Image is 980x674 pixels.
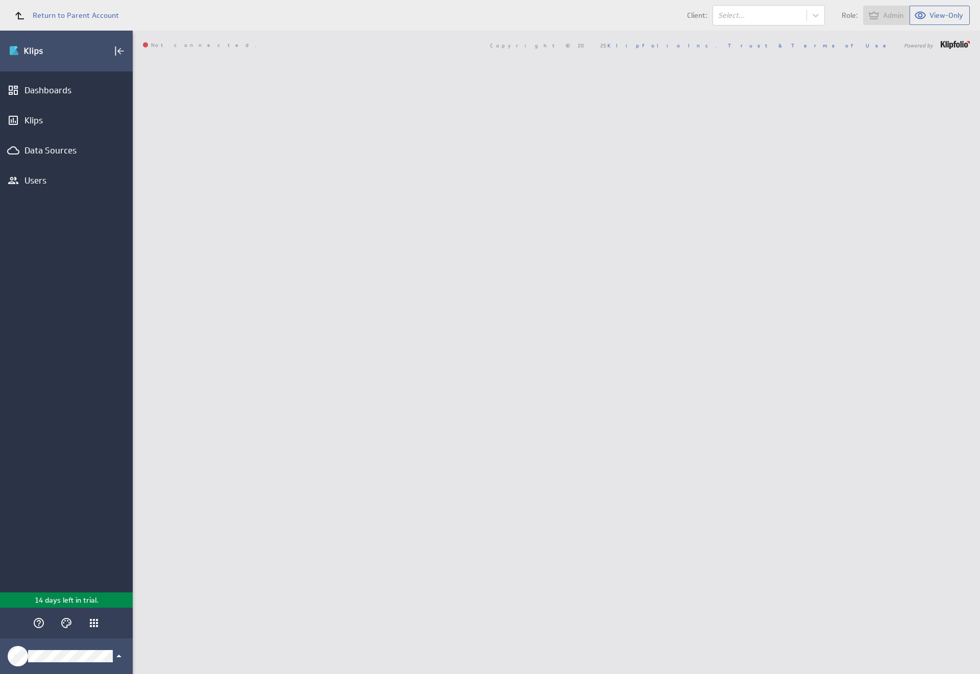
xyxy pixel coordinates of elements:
[24,85,108,96] div: Dashboards
[687,12,707,19] span: Client:
[88,617,100,629] div: Klipfolio Apps
[30,614,47,632] div: Help
[883,11,903,20] span: Admin
[941,41,970,49] img: logo-footer.png
[35,595,99,606] p: 14 days left in trial.
[58,614,75,632] div: Themes
[9,43,80,59] div: Go to Dashboards
[607,42,717,49] a: Klipfolio Inc.
[490,43,717,48] span: Copyright © 2025
[8,4,119,27] a: Return to Parent Account
[24,115,108,126] div: Klips
[842,12,858,19] span: Role:
[33,12,119,19] span: Return to Parent Account
[863,6,910,25] button: View as Admin
[728,42,893,49] a: Trust & Terms of Use
[718,12,801,19] div: Select...
[143,42,256,48] span: Not connected.
[9,43,80,59] img: Klipfolio klips logo
[904,43,933,48] span: Powered by
[24,145,108,156] div: Data Sources
[929,11,963,20] span: View-Only
[24,175,108,186] div: Users
[910,6,970,25] button: View as View-Only
[60,617,72,629] svg: Themes
[85,614,103,632] div: Klipfolio Apps
[111,42,128,60] div: Collapse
